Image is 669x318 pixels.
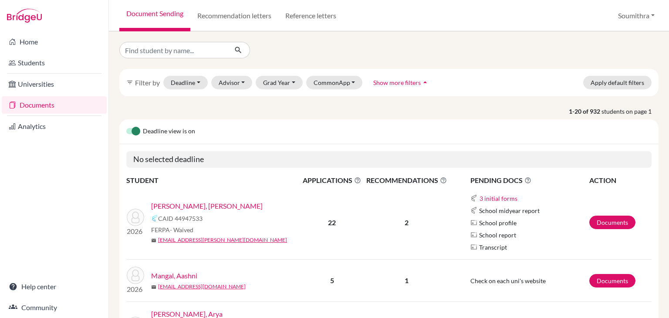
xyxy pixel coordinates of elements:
a: Community [2,299,107,316]
span: mail [151,238,156,243]
button: CommonApp [306,76,363,89]
span: students on page 1 [601,107,659,116]
span: School midyear report [479,206,540,215]
a: Analytics [2,118,107,135]
button: Soumithra [614,7,659,24]
strong: 1-20 of 932 [569,107,601,116]
b: 5 [330,276,334,284]
span: School profile [479,218,517,227]
p: 2026 [127,226,144,237]
span: FERPA [151,225,193,234]
a: Documents [589,216,635,229]
img: Common App logo [470,207,477,214]
button: 3 initial forms [479,193,518,203]
i: arrow_drop_up [421,78,429,87]
p: 2 [364,217,449,228]
a: [EMAIL_ADDRESS][DOMAIN_NAME] [158,283,246,291]
span: PENDING DOCS [470,175,588,186]
span: Transcript [479,243,507,252]
span: Check on each uni's website [470,277,546,284]
a: Documents [589,274,635,288]
span: - Waived [170,226,193,233]
img: Parchments logo [470,231,477,238]
img: Abhay Feagans, Aanika [127,209,144,226]
img: Parchments logo [470,244,477,250]
a: Help center [2,278,107,295]
button: Advisor [211,76,253,89]
a: [EMAIL_ADDRESS][PERSON_NAME][DOMAIN_NAME] [158,236,287,244]
span: Deadline view is on [143,126,195,137]
b: 22 [328,218,336,227]
button: Grad Year [256,76,303,89]
img: Mangal, Aashni [127,267,144,284]
p: 2026 [127,284,144,294]
p: 1 [364,275,449,286]
span: RECOMMENDATIONS [364,175,449,186]
th: ACTION [589,175,652,186]
img: Common App logo [151,215,158,222]
i: filter_list [126,79,133,86]
img: Common App logo [470,195,477,202]
img: Bridge-U [7,9,42,23]
a: Universities [2,75,107,93]
img: Parchments logo [470,219,477,226]
a: Documents [2,96,107,114]
span: APPLICATIONS [301,175,363,186]
th: STUDENT [126,175,301,186]
a: Mangal, Aashni [151,271,197,281]
button: Deadline [163,76,208,89]
span: School report [479,230,516,240]
a: Home [2,33,107,51]
a: [PERSON_NAME], [PERSON_NAME] [151,201,263,211]
span: CAID 44947533 [158,214,203,223]
input: Find student by name... [119,42,227,58]
button: Apply default filters [583,76,652,89]
a: Students [2,54,107,71]
button: Show more filtersarrow_drop_up [366,76,437,89]
span: Filter by [135,78,160,87]
h5: No selected deadline [126,151,652,168]
span: mail [151,284,156,290]
span: Show more filters [373,79,421,86]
